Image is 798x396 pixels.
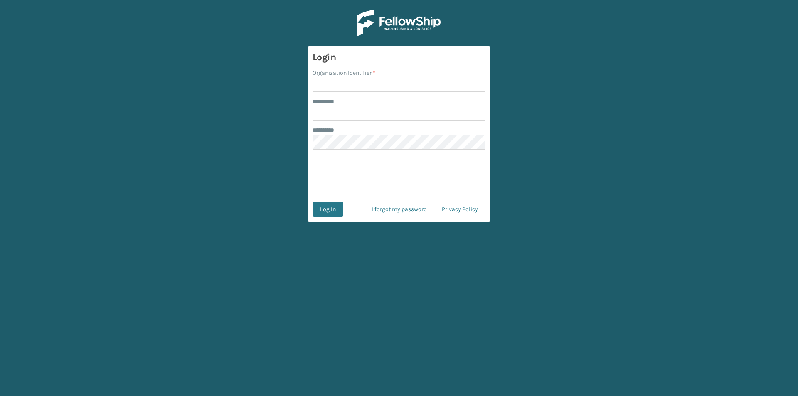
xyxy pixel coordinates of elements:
[434,202,485,217] a: Privacy Policy
[364,202,434,217] a: I forgot my password
[313,202,343,217] button: Log In
[357,10,441,36] img: Logo
[336,160,462,192] iframe: reCAPTCHA
[313,51,485,64] h3: Login
[313,69,375,77] label: Organization Identifier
